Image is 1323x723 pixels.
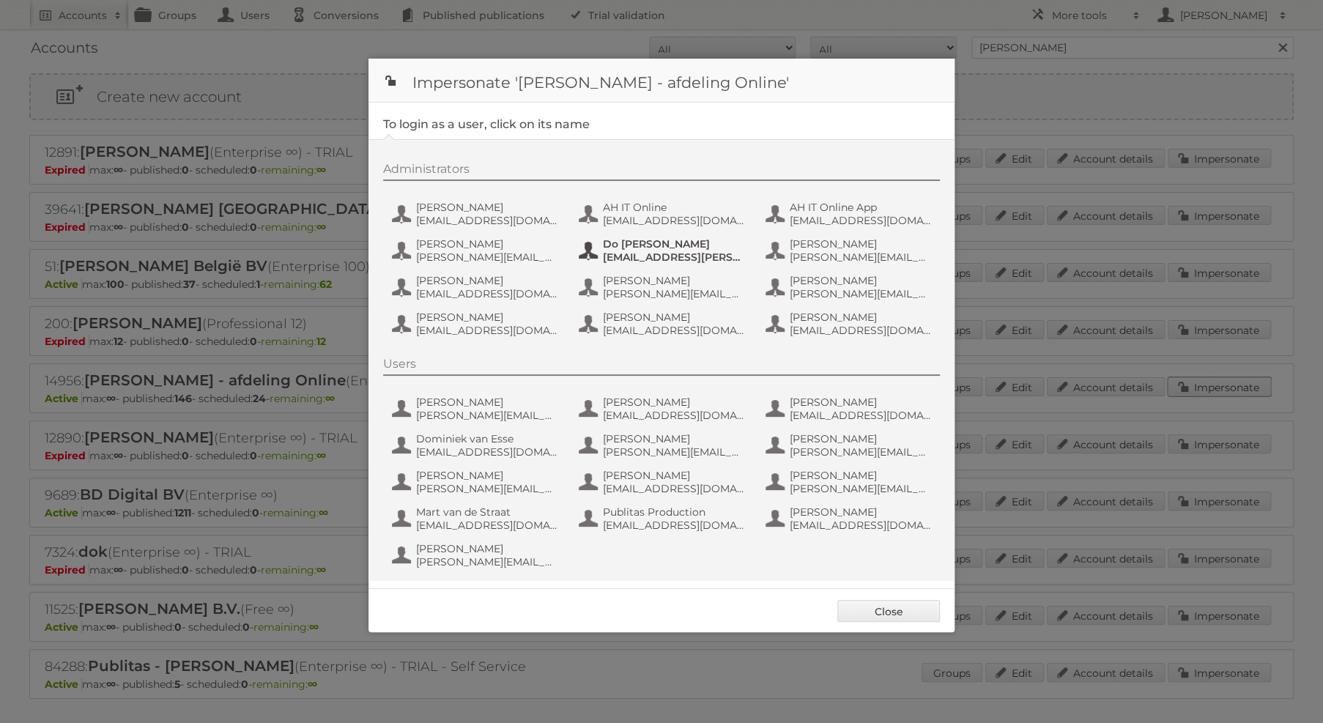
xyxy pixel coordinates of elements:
span: [PERSON_NAME] [416,542,558,555]
span: [PERSON_NAME] [603,432,745,445]
button: [PERSON_NAME] [EMAIL_ADDRESS][DOMAIN_NAME] [390,309,563,338]
span: [EMAIL_ADDRESS][DOMAIN_NAME] [416,214,558,227]
button: Mart van de Straat [EMAIL_ADDRESS][DOMAIN_NAME] [390,504,563,533]
span: [EMAIL_ADDRESS][DOMAIN_NAME] [790,214,932,227]
span: [EMAIL_ADDRESS][DOMAIN_NAME] [603,214,745,227]
span: [PERSON_NAME] [790,469,932,482]
span: [PERSON_NAME] [416,469,558,482]
span: Mart van de Straat [416,505,558,519]
button: [PERSON_NAME] [PERSON_NAME][EMAIL_ADDRESS][DOMAIN_NAME] [577,272,749,302]
button: AH IT Online App [EMAIL_ADDRESS][DOMAIN_NAME] [764,199,936,229]
span: [EMAIL_ADDRESS][DOMAIN_NAME] [603,482,745,495]
span: [EMAIL_ADDRESS][DOMAIN_NAME] [416,445,558,459]
button: [PERSON_NAME] [EMAIL_ADDRESS][DOMAIN_NAME] [764,394,936,423]
span: [PERSON_NAME][EMAIL_ADDRESS][DOMAIN_NAME] [416,555,558,568]
span: [PERSON_NAME] [603,396,745,409]
button: [PERSON_NAME] [EMAIL_ADDRESS][DOMAIN_NAME] [577,394,749,423]
button: [PERSON_NAME] [EMAIL_ADDRESS][DOMAIN_NAME] [390,272,563,302]
button: [PERSON_NAME] [EMAIL_ADDRESS][DOMAIN_NAME] [577,309,749,338]
span: [EMAIL_ADDRESS][DOMAIN_NAME] [790,324,932,337]
span: [EMAIL_ADDRESS][DOMAIN_NAME] [790,409,932,422]
span: [PERSON_NAME] [790,505,932,519]
span: [PERSON_NAME][EMAIL_ADDRESS][DOMAIN_NAME] [416,251,558,264]
button: [PERSON_NAME] [EMAIL_ADDRESS][DOMAIN_NAME] [390,199,563,229]
span: [PERSON_NAME] [416,237,558,251]
button: [PERSON_NAME] [PERSON_NAME][EMAIL_ADDRESS][DOMAIN_NAME] [390,236,563,265]
span: [PERSON_NAME][EMAIL_ADDRESS][DOMAIN_NAME] [603,445,745,459]
span: [PERSON_NAME] [790,311,932,324]
span: [EMAIL_ADDRESS][DOMAIN_NAME] [416,324,558,337]
span: [PERSON_NAME][EMAIL_ADDRESS][DOMAIN_NAME] [416,482,558,495]
span: [EMAIL_ADDRESS][PERSON_NAME][DOMAIN_NAME] [603,251,745,264]
button: [PERSON_NAME] [PERSON_NAME][EMAIL_ADDRESS][DOMAIN_NAME] [390,394,563,423]
button: [PERSON_NAME] [PERSON_NAME][EMAIL_ADDRESS][DOMAIN_NAME] [764,467,936,497]
span: [EMAIL_ADDRESS][DOMAIN_NAME] [416,287,558,300]
button: [PERSON_NAME] [PERSON_NAME][EMAIL_ADDRESS][DOMAIN_NAME] [577,431,749,460]
span: [PERSON_NAME][EMAIL_ADDRESS][DOMAIN_NAME] [790,287,932,300]
span: Dominiek van Esse [416,432,558,445]
button: [PERSON_NAME] [EMAIL_ADDRESS][DOMAIN_NAME] [577,467,749,497]
span: [PERSON_NAME][EMAIL_ADDRESS][DOMAIN_NAME] [790,445,932,459]
span: AH IT Online App [790,201,932,214]
span: [PERSON_NAME][EMAIL_ADDRESS][DOMAIN_NAME] [790,251,932,264]
button: [PERSON_NAME] [PERSON_NAME][EMAIL_ADDRESS][DOMAIN_NAME] [390,467,563,497]
button: Publitas Production [EMAIL_ADDRESS][DOMAIN_NAME] [577,504,749,533]
span: [PERSON_NAME][EMAIL_ADDRESS][DOMAIN_NAME] [603,287,745,300]
span: [PERSON_NAME][EMAIL_ADDRESS][DOMAIN_NAME] [416,409,558,422]
button: AH IT Online [EMAIL_ADDRESS][DOMAIN_NAME] [577,199,749,229]
span: [PERSON_NAME] [790,237,932,251]
button: [PERSON_NAME] [PERSON_NAME][EMAIL_ADDRESS][DOMAIN_NAME] [764,431,936,460]
span: [EMAIL_ADDRESS][DOMAIN_NAME] [790,519,932,532]
span: Publitas Production [603,505,745,519]
span: [PERSON_NAME] [603,469,745,482]
span: [PERSON_NAME] [790,274,932,287]
div: Administrators [383,162,940,181]
span: [EMAIL_ADDRESS][DOMAIN_NAME] [416,519,558,532]
button: [PERSON_NAME] [PERSON_NAME][EMAIL_ADDRESS][DOMAIN_NAME] [764,272,936,302]
span: [PERSON_NAME] [416,311,558,324]
span: [PERSON_NAME] [603,311,745,324]
span: [EMAIL_ADDRESS][DOMAIN_NAME] [603,519,745,532]
h1: Impersonate '[PERSON_NAME] - afdeling Online' [368,59,955,103]
span: Do [PERSON_NAME] [603,237,745,251]
button: [PERSON_NAME] [EMAIL_ADDRESS][DOMAIN_NAME] [764,309,936,338]
button: Dominiek van Esse [EMAIL_ADDRESS][DOMAIN_NAME] [390,431,563,460]
legend: To login as a user, click on its name [383,117,590,131]
span: [PERSON_NAME] [416,274,558,287]
button: [PERSON_NAME] [EMAIL_ADDRESS][DOMAIN_NAME] [764,504,936,533]
span: [EMAIL_ADDRESS][DOMAIN_NAME] [603,409,745,422]
span: [EMAIL_ADDRESS][DOMAIN_NAME] [603,324,745,337]
button: Do [PERSON_NAME] [EMAIL_ADDRESS][PERSON_NAME][DOMAIN_NAME] [577,236,749,265]
span: [PERSON_NAME] [790,396,932,409]
span: [PERSON_NAME] [603,274,745,287]
span: [PERSON_NAME] [790,432,932,445]
button: [PERSON_NAME] [PERSON_NAME][EMAIL_ADDRESS][DOMAIN_NAME] [390,541,563,570]
a: Close [837,600,940,622]
button: [PERSON_NAME] [PERSON_NAME][EMAIL_ADDRESS][DOMAIN_NAME] [764,236,936,265]
div: Users [383,357,940,376]
span: [PERSON_NAME][EMAIL_ADDRESS][DOMAIN_NAME] [790,482,932,495]
span: [PERSON_NAME] [416,396,558,409]
span: [PERSON_NAME] [416,201,558,214]
span: AH IT Online [603,201,745,214]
